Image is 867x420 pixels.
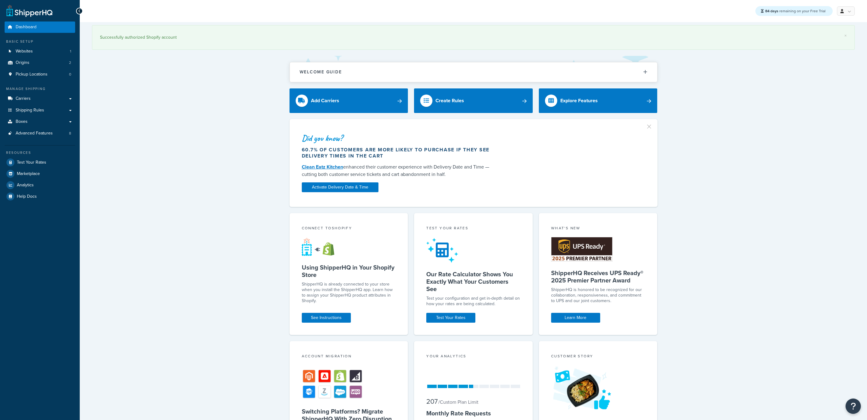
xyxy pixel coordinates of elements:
[16,96,31,101] span: Carriers
[5,46,75,57] a: Websites1
[17,160,46,165] span: Test Your Rates
[302,238,340,256] img: connect-shq-shopify-9b9a8c5a.svg
[435,96,464,105] div: Create Rules
[5,69,75,80] a: Pickup Locations0
[5,180,75,191] a: Analytics
[16,131,53,136] span: Advanced Features
[5,57,75,68] a: Origins2
[765,8,826,14] span: remaining on your Free Trial
[5,168,75,179] a: Marketplace
[16,25,36,30] span: Dashboard
[5,157,75,168] a: Test Your Rates
[426,353,520,360] div: Your Analytics
[16,49,33,54] span: Websites
[302,264,396,278] h5: Using ShipperHQ in Your Shopify Store
[5,21,75,33] a: Dashboard
[17,171,40,177] span: Marketplace
[765,8,778,14] strong: 84 days
[5,191,75,202] a: Help Docs
[302,282,396,304] p: ShipperHQ is already connected to your store when you install the ShipperHQ app. Learn how to ass...
[5,69,75,80] li: Pickup Locations
[17,194,37,199] span: Help Docs
[69,72,71,77] span: 0
[551,269,645,284] h5: ShipperHQ Receives UPS Ready® 2025 Premier Partner Award
[551,225,645,232] div: What's New
[17,183,34,188] span: Analytics
[290,62,657,82] button: Welcome Guide
[551,353,645,360] div: Customer Story
[414,88,533,113] a: Create Rules
[560,96,598,105] div: Explore Features
[426,225,520,232] div: Test your rates
[438,399,478,406] small: / Custom Plan Limit
[5,116,75,127] a: Boxes
[300,70,342,74] h2: Welcome Guide
[302,313,351,323] a: See Instructions
[426,270,520,293] h5: Our Rate Calculator Shows You Exactly What Your Customers See
[426,313,475,323] a: Test Your Rates
[69,60,71,65] span: 2
[5,46,75,57] li: Websites
[5,105,75,116] a: Shipping Rules
[5,93,75,104] a: Carriers
[70,49,71,54] span: 1
[846,399,861,414] button: Open Resource Center
[69,131,71,136] span: 8
[5,86,75,91] div: Manage Shipping
[5,39,75,44] div: Basic Setup
[426,396,438,406] span: 207
[5,150,75,155] div: Resources
[302,163,343,170] a: Clean Eatz Kitchen
[302,134,496,142] div: Did you know?
[302,225,396,232] div: Connect to Shopify
[302,147,496,159] div: 60.7% of customers are more likely to purchase if they see delivery times in the cart
[302,182,378,192] a: Activate Delivery Date & Time
[844,33,847,38] a: ×
[539,88,658,113] a: Explore Features
[16,119,28,124] span: Boxes
[16,72,48,77] span: Pickup Locations
[290,88,408,113] a: Add Carriers
[551,313,600,323] a: Learn More
[5,128,75,139] li: Advanced Features
[16,60,29,65] span: Origins
[302,163,496,178] div: enhanced their customer experience with Delivery Date and Time — cutting both customer service ti...
[426,296,520,307] div: Test your configuration and get in-depth detail on how your rates are being calculated.
[5,128,75,139] a: Advanced Features8
[302,353,396,360] div: Account Migration
[551,287,645,304] p: ShipperHQ is honored to be recognized for our collaboration, responsiveness, and commitment to UP...
[311,96,339,105] div: Add Carriers
[5,57,75,68] li: Origins
[16,108,44,113] span: Shipping Rules
[426,410,520,417] h5: Monthly Rate Requests
[100,33,847,42] div: Successfully authorized Shopify account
